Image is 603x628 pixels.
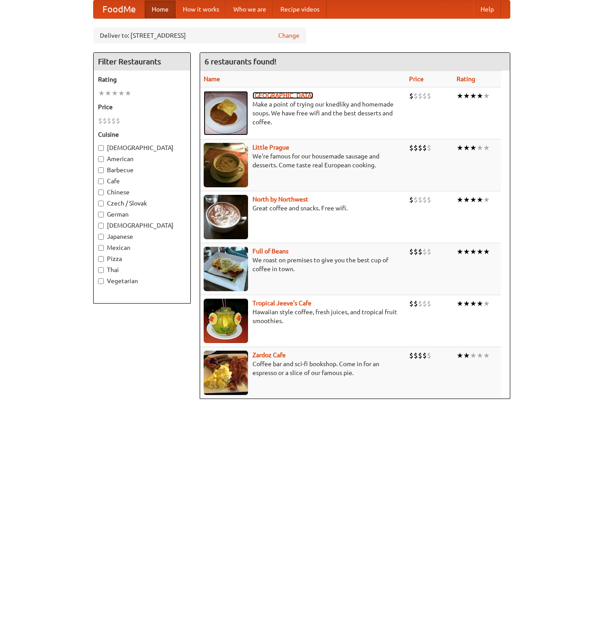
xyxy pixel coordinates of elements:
[204,91,248,135] img: czechpoint.jpg
[98,267,104,273] input: Thai
[483,351,490,360] li: ★
[477,299,483,308] li: ★
[98,178,104,184] input: Cafe
[116,116,120,126] li: $
[98,278,104,284] input: Vegetarian
[409,299,414,308] li: $
[409,247,414,257] li: $
[252,92,313,99] b: [GEOGRAPHIC_DATA]
[98,245,104,251] input: Mexican
[111,88,118,98] li: ★
[98,145,104,151] input: [DEMOGRAPHIC_DATA]
[414,247,418,257] li: $
[252,248,288,255] a: Full of Beans
[470,143,477,153] li: ★
[98,75,186,84] h5: Rating
[409,91,414,101] li: $
[470,351,477,360] li: ★
[483,91,490,101] li: ★
[94,53,190,71] h4: Filter Restaurants
[422,91,427,101] li: $
[477,247,483,257] li: ★
[98,234,104,240] input: Japanese
[457,75,475,83] a: Rating
[98,221,186,230] label: [DEMOGRAPHIC_DATA]
[176,0,226,18] a: How it works
[98,88,105,98] li: ★
[98,212,104,217] input: German
[422,299,427,308] li: $
[204,256,402,273] p: We roast on premises to give you the best cup of coffee in town.
[457,299,463,308] li: ★
[427,195,431,205] li: $
[409,351,414,360] li: $
[98,232,186,241] label: Japanese
[470,195,477,205] li: ★
[457,143,463,153] li: ★
[278,31,300,40] a: Change
[98,254,186,263] label: Pizza
[414,299,418,308] li: $
[252,144,289,151] a: Little Prague
[427,91,431,101] li: $
[409,75,424,83] a: Price
[98,201,104,206] input: Czech / Slovak
[98,116,102,126] li: $
[422,247,427,257] li: $
[204,152,402,170] p: We're famous for our housemade sausage and desserts. Come taste real European cooking.
[470,91,477,101] li: ★
[414,143,418,153] li: $
[477,91,483,101] li: ★
[463,91,470,101] li: ★
[477,195,483,205] li: ★
[204,100,402,126] p: Make a point of trying our knedlíky and homemade soups. We have free wifi and the best desserts a...
[204,204,402,213] p: Great coffee and snacks. Free wifi.
[273,0,327,18] a: Recipe videos
[204,308,402,325] p: Hawaiian style coffee, fresh juices, and tropical fruit smoothies.
[418,195,422,205] li: $
[427,351,431,360] li: $
[226,0,273,18] a: Who we are
[422,351,427,360] li: $
[98,210,186,219] label: German
[98,166,186,174] label: Barbecue
[107,116,111,126] li: $
[463,299,470,308] li: ★
[418,247,422,257] li: $
[98,143,186,152] label: [DEMOGRAPHIC_DATA]
[418,351,422,360] li: $
[98,130,186,139] h5: Cuisine
[105,88,111,98] li: ★
[252,352,286,359] a: Zardoz Cafe
[125,88,131,98] li: ★
[463,195,470,205] li: ★
[204,351,248,395] img: zardoz.jpg
[483,247,490,257] li: ★
[483,143,490,153] li: ★
[98,190,104,195] input: Chinese
[98,265,186,274] label: Thai
[111,116,116,126] li: $
[94,0,145,18] a: FoodMe
[483,299,490,308] li: ★
[457,351,463,360] li: ★
[204,75,220,83] a: Name
[98,103,186,111] h5: Price
[473,0,501,18] a: Help
[98,167,104,173] input: Barbecue
[98,177,186,186] label: Cafe
[98,188,186,197] label: Chinese
[205,57,276,66] ng-pluralize: 6 restaurants found!
[98,154,186,163] label: American
[252,300,311,307] a: Tropical Jeeve's Cafe
[204,359,402,377] p: Coffee bar and sci-fi bookshop. Come in for an espresso or a slice of our famous pie.
[252,196,308,203] a: North by Northwest
[414,351,418,360] li: $
[204,143,248,187] img: littleprague.jpg
[470,247,477,257] li: ★
[414,91,418,101] li: $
